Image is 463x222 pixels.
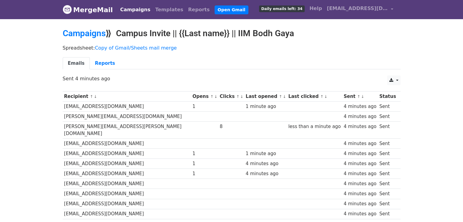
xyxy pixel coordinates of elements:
[63,209,191,219] td: [EMAIL_ADDRESS][DOMAIN_NAME]
[344,210,377,217] div: 4 minutes ago
[259,5,304,12] span: Daily emails left: 34
[63,28,401,39] h2: ⟫ Campus Invite || {{Last name}} || IIM Bodh Gaya
[63,179,191,189] td: [EMAIL_ADDRESS][DOMAIN_NAME]
[307,2,324,15] a: Help
[378,159,397,169] td: Sent
[63,57,90,70] a: Emails
[244,92,287,102] th: Last opened
[324,2,396,17] a: [EMAIL_ADDRESS][DOMAIN_NAME]
[95,45,177,51] a: Copy of Gmail/Sheets mail merge
[327,5,388,12] span: [EMAIL_ADDRESS][DOMAIN_NAME]
[378,92,397,102] th: Status
[63,102,191,112] td: [EMAIL_ADDRESS][DOMAIN_NAME]
[378,122,397,139] td: Sent
[378,179,397,189] td: Sent
[63,3,113,16] a: MergeMail
[214,94,217,99] a: ↓
[63,138,191,148] td: [EMAIL_ADDRESS][DOMAIN_NAME]
[63,169,191,179] td: [EMAIL_ADDRESS][DOMAIN_NAME]
[210,94,214,99] a: ↑
[344,150,377,157] div: 4 minutes ago
[283,94,286,99] a: ↓
[279,94,282,99] a: ↑
[344,190,377,197] div: 4 minutes ago
[215,5,248,14] a: Open Gmail
[361,94,364,99] a: ↓
[324,94,328,99] a: ↓
[63,28,106,38] a: Campaigns
[236,94,240,99] a: ↑
[320,94,324,99] a: ↑
[378,189,397,199] td: Sent
[378,199,397,209] td: Sent
[63,122,191,139] td: [PERSON_NAME][EMAIL_ADDRESS][PERSON_NAME][DOMAIN_NAME]
[344,103,377,110] div: 4 minutes ago
[186,4,212,16] a: Reports
[378,209,397,219] td: Sent
[90,94,93,99] a: ↑
[288,123,341,130] div: less than a minute ago
[257,2,307,15] a: Daily emails left: 34
[246,103,285,110] div: 1 minute ago
[90,57,120,70] a: Reports
[63,189,191,199] td: [EMAIL_ADDRESS][DOMAIN_NAME]
[344,200,377,207] div: 4 minutes ago
[246,160,285,167] div: 4 minutes ago
[63,149,191,159] td: [EMAIL_ADDRESS][DOMAIN_NAME]
[63,92,191,102] th: Recipient
[287,92,342,102] th: Last clicked
[344,123,377,130] div: 4 minutes ago
[192,170,217,177] div: 1
[240,94,244,99] a: ↓
[63,75,401,82] p: Sent 4 minutes ago
[344,140,377,147] div: 4 minutes ago
[118,4,153,16] a: Campaigns
[246,170,285,177] div: 4 minutes ago
[220,123,243,130] div: 8
[342,92,378,102] th: Sent
[378,138,397,148] td: Sent
[344,170,377,177] div: 4 minutes ago
[94,94,97,99] a: ↓
[63,5,72,14] img: MergeMail logo
[357,94,360,99] a: ↑
[63,112,191,122] td: [PERSON_NAME][EMAIL_ADDRESS][DOMAIN_NAME]
[344,113,377,120] div: 4 minutes ago
[378,112,397,122] td: Sent
[378,149,397,159] td: Sent
[378,102,397,112] td: Sent
[191,92,218,102] th: Opens
[153,4,186,16] a: Templates
[344,180,377,187] div: 4 minutes ago
[433,193,463,222] iframe: Chat Widget
[63,159,191,169] td: [EMAIL_ADDRESS][DOMAIN_NAME]
[378,169,397,179] td: Sent
[246,150,285,157] div: 1 minute ago
[218,92,244,102] th: Clicks
[63,45,401,51] p: Spreadsheet:
[344,160,377,167] div: 4 minutes ago
[192,160,217,167] div: 1
[63,199,191,209] td: [EMAIL_ADDRESS][DOMAIN_NAME]
[192,103,217,110] div: 1
[192,150,217,157] div: 1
